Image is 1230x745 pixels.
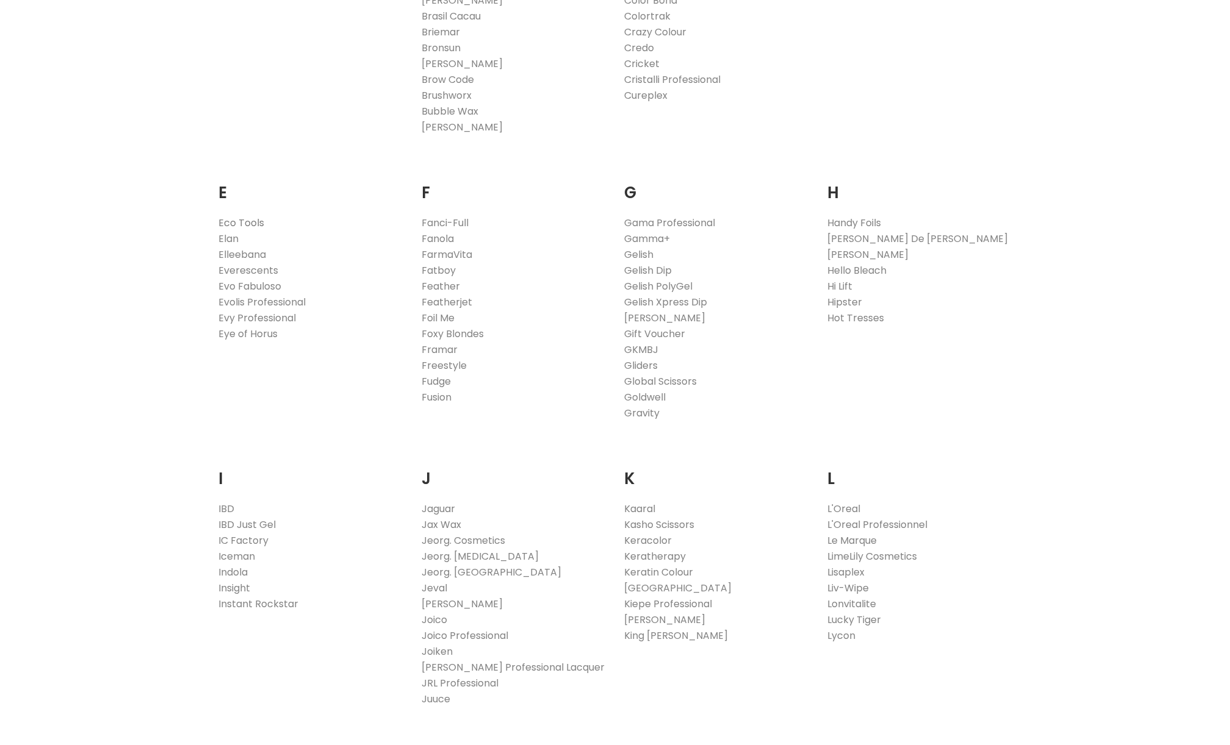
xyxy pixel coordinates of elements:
[422,629,508,643] a: Joico Professional
[422,502,455,516] a: Jaguar
[422,104,478,118] a: Bubble Wax
[218,451,403,491] h2: I
[422,248,472,262] a: FarmaVita
[624,57,660,71] a: Cricket
[218,279,281,293] a: Evo Fabuloso
[218,263,278,277] a: Everescents
[624,73,721,87] a: Cristalli Professional
[218,216,264,230] a: Eco Tools
[218,327,278,341] a: Eye of Horus
[422,549,539,563] a: Jeorg. [MEDICAL_DATA]
[624,9,671,23] a: Colortrak
[422,232,454,246] a: Fanola
[422,451,606,491] h2: J
[624,518,694,532] a: Kasho Scissors
[422,660,605,674] a: [PERSON_NAME] Professional Lacquer
[422,597,503,611] a: [PERSON_NAME]
[422,390,451,404] a: Fusion
[422,216,469,230] a: Fanci-Full
[827,295,862,309] a: Hipster
[218,232,239,246] a: Elan
[422,692,450,706] a: Juuce
[624,358,658,372] a: Gliders
[624,295,707,309] a: Gelish Xpress Dip
[422,41,461,55] a: Bronsun
[218,518,276,532] a: IBD Just Gel
[218,533,268,547] a: IC Factory
[218,165,403,205] h2: E
[624,327,685,341] a: Gift Voucher
[624,406,660,420] a: Gravity
[624,597,712,611] a: Kiepe Professional
[827,565,865,579] a: Lisaplex
[422,295,472,309] a: Featherjet
[624,25,686,39] a: Crazy Colour
[827,216,881,230] a: Handy Foils
[827,549,917,563] a: LimeLily Cosmetics
[422,73,474,87] a: Brow Code
[422,518,461,532] a: Jax Wax
[624,311,705,325] a: [PERSON_NAME]
[218,311,296,325] a: Evy Professional
[218,295,306,309] a: Evolis Professional
[827,165,1012,205] h2: H
[624,533,672,547] a: Keracolor
[422,120,503,134] a: [PERSON_NAME]
[827,533,877,547] a: Le Marque
[422,57,503,71] a: [PERSON_NAME]
[422,343,458,357] a: Framar
[624,88,667,102] a: Cureplex
[422,311,455,325] a: Foil Me
[422,644,453,658] a: Joiken
[624,565,693,579] a: Keratin Colour
[827,311,884,325] a: Hot Tresses
[422,613,447,627] a: Joico
[422,358,467,372] a: Freestyle
[422,9,481,23] a: Brasil Cacau
[827,248,908,262] a: [PERSON_NAME]
[1169,688,1218,733] iframe: Gorgias live chat messenger
[624,232,670,246] a: Gamma+
[624,629,728,643] a: King [PERSON_NAME]
[422,263,456,277] a: Fatboy
[624,390,666,404] a: Goldwell
[422,374,451,388] a: Fudge
[624,248,653,262] a: Gelish
[624,549,686,563] a: Keratherapy
[218,581,250,595] a: Insight
[827,232,1008,246] a: [PERSON_NAME] De [PERSON_NAME]
[827,263,887,277] a: Hello Bleach
[218,549,255,563] a: Iceman
[422,327,484,341] a: Foxy Blondes
[827,279,852,293] a: Hi Lift
[827,613,881,627] a: Lucky Tiger
[218,565,248,579] a: Indola
[624,451,809,491] h2: K
[827,629,855,643] a: Lycon
[624,502,655,516] a: Kaaral
[422,676,498,690] a: JRL Professional
[624,613,705,627] a: [PERSON_NAME]
[218,597,298,611] a: Instant Rockstar
[422,533,505,547] a: Jeorg. Cosmetics
[624,216,715,230] a: Gama Professional
[422,88,472,102] a: Brushworx
[624,581,732,595] a: [GEOGRAPHIC_DATA]
[827,581,869,595] a: Liv-Wipe
[422,25,460,39] a: Briemar
[624,279,692,293] a: Gelish PolyGel
[422,165,606,205] h2: F
[218,502,234,516] a: IBD
[218,248,266,262] a: Elleebana
[422,581,447,595] a: Jeval
[624,374,697,388] a: Global Scissors
[422,565,561,579] a: Jeorg. [GEOGRAPHIC_DATA]
[827,518,927,532] a: L'Oreal Professionnel
[827,597,876,611] a: Lonvitalite
[827,502,860,516] a: L'Oreal
[624,41,654,55] a: Credo
[827,451,1012,491] h2: L
[624,165,809,205] h2: G
[624,263,672,277] a: Gelish Dip
[422,279,460,293] a: Feather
